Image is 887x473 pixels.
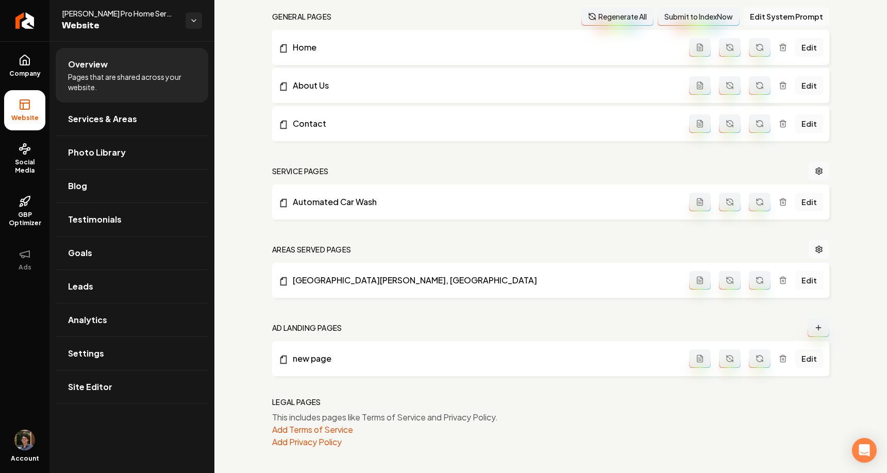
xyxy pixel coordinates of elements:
span: Leads [68,280,93,293]
button: Add Privacy Policy [272,436,342,448]
img: Mitchell Stahl [14,430,35,450]
a: Goals [56,236,208,269]
span: [PERSON_NAME] Pro Home Services [62,8,177,19]
button: Add admin page prompt [689,271,711,290]
span: Website [62,19,177,33]
a: Edit [795,114,823,133]
a: Leads [56,270,208,303]
a: Photo Library [56,136,208,169]
span: Settings [68,347,104,360]
span: Testimonials [68,213,122,226]
span: Services & Areas [68,113,137,125]
h2: Areas Served Pages [272,244,351,255]
button: Add admin page prompt [689,38,711,57]
span: Analytics [68,314,107,326]
button: Add admin page prompt [689,349,711,368]
a: Testimonials [56,203,208,236]
h2: Legal Pages [272,397,321,407]
a: Edit [795,271,823,290]
h2: Service Pages [272,166,329,176]
a: Company [4,46,45,86]
span: Pages that are shared across your website. [68,72,196,92]
a: [GEOGRAPHIC_DATA][PERSON_NAME], [GEOGRAPHIC_DATA] [278,274,689,286]
a: Services & Areas [56,103,208,136]
button: Add admin page prompt [689,114,711,133]
h2: general pages [272,11,332,22]
button: Edit System Prompt [744,7,829,26]
span: Overview [68,58,108,71]
button: Add admin page prompt [689,193,711,211]
div: Open Intercom Messenger [852,438,877,463]
a: new page [278,352,689,365]
span: Social Media [4,158,45,175]
span: Company [5,70,45,78]
a: Social Media [4,134,45,183]
a: Site Editor [56,370,208,403]
span: GBP Optimizer [4,211,45,227]
a: Contact [278,117,689,130]
a: Edit [795,38,823,57]
a: Settings [56,337,208,370]
button: Submit to IndexNow [658,7,740,26]
h2: Ad landing pages [272,323,342,333]
button: Ads [4,240,45,280]
span: Ads [14,263,36,272]
a: Home [278,41,689,54]
span: Goals [68,247,92,259]
a: Automated Car Wash [278,196,689,208]
a: Edit [795,76,823,95]
span: Blog [68,180,87,192]
button: Open user button [14,430,35,450]
a: Edit [795,193,823,211]
p: This includes pages like Terms of Service and Privacy Policy. [272,411,829,424]
span: Site Editor [68,381,112,393]
button: Add admin page prompt [689,76,711,95]
span: Photo Library [68,146,126,159]
a: About Us [278,79,689,92]
a: Edit [795,349,823,368]
button: Add Terms of Service [272,424,353,436]
span: Website [7,114,43,122]
button: Regenerate All [581,7,654,26]
a: Blog [56,170,208,202]
span: Account [11,454,39,463]
img: Rebolt Logo [15,12,35,29]
a: GBP Optimizer [4,187,45,235]
a: Analytics [56,303,208,336]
